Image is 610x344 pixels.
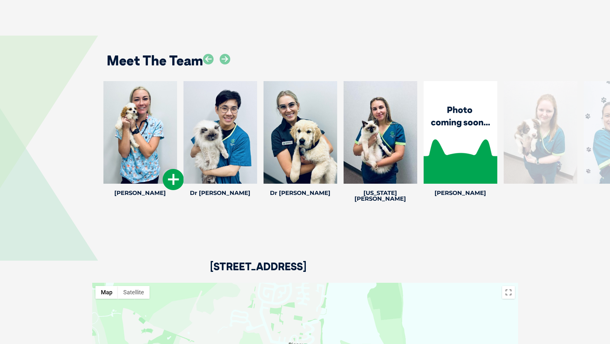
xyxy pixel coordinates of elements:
h4: Dr [PERSON_NAME] [264,190,337,196]
h4: [PERSON_NAME] [424,190,497,196]
button: Show satellite imagery [118,286,150,299]
button: Show street map [95,286,118,299]
button: Toggle fullscreen view [502,286,515,299]
h4: [PERSON_NAME] [103,190,177,196]
h4: [US_STATE][PERSON_NAME] [344,190,417,202]
h4: Dr [PERSON_NAME] [183,190,257,196]
h2: [STREET_ADDRESS] [210,261,306,283]
h2: Meet The Team [107,54,203,67]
